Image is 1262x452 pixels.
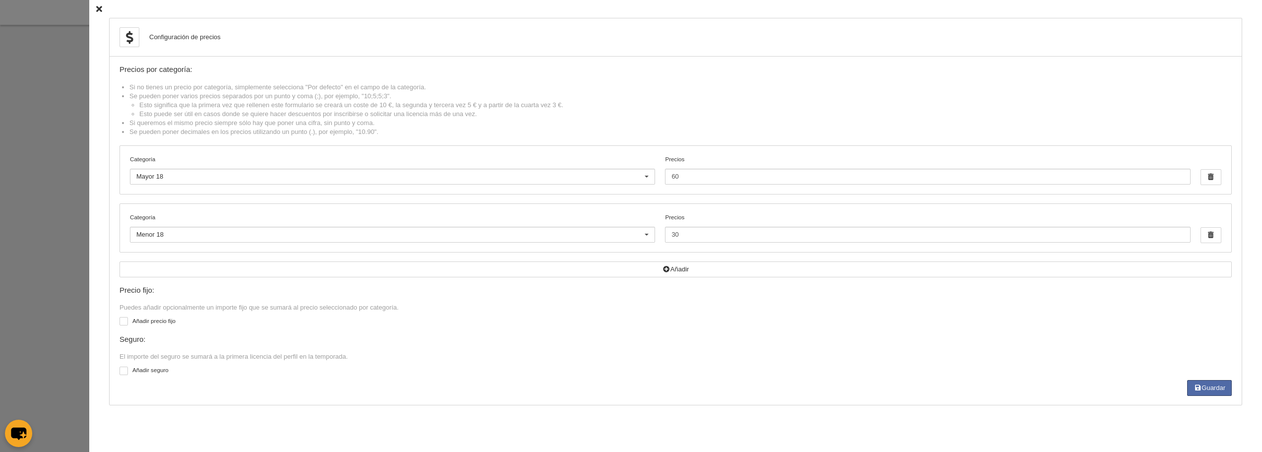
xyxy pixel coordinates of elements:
div: Puedes añadir opcionalmente un importe fijo que se sumará al precio seleccionado por categoría. [120,303,1232,312]
li: Esto puede ser útil en casos donde se quiere hacer descuentos por inscribirse o solicitar una lic... [139,110,1232,119]
label: Precios [665,155,1190,185]
button: Guardar [1187,380,1232,396]
label: Añadir seguro [120,366,1232,377]
i: Cerrar [96,6,102,12]
li: Esto significa que la primera vez que rellenen este formulario se creará un coste de 10 €, la seg... [139,101,1232,110]
div: Seguro: [120,335,1232,344]
div: El importe del seguro se sumará a la primera licencia del perfil en la temporada. [120,352,1232,361]
div: Precio fijo: [120,286,1232,295]
li: Se pueden poner decimales en los precios utilizando un punto (.), por ejemplo, "10.90". [129,128,1232,136]
button: Añadir [120,261,1232,277]
label: Categoría [130,155,655,164]
input: Precios [665,227,1190,243]
button: chat-button [5,420,32,447]
span: Mayor 18 [136,173,163,180]
li: Se pueden poner varios precios separados por un punto y coma (;), por ejemplo, "10;5;5;3". [129,92,1232,119]
input: Precios [665,169,1190,185]
div: Precios por categoría: [120,65,1232,74]
li: Si no tienes un precio por categoría, simplemente selecciona "Por defecto" en el campo de la cate... [129,83,1232,92]
label: Añadir precio fijo [120,317,1232,328]
label: Categoría [130,213,655,222]
label: Precios [665,213,1190,243]
span: Menor 18 [136,231,164,238]
div: Configuración de precios [149,33,221,42]
li: Si queremos el mismo precio siempre sólo hay que poner una cifra, sin punto y coma. [129,119,1232,128]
